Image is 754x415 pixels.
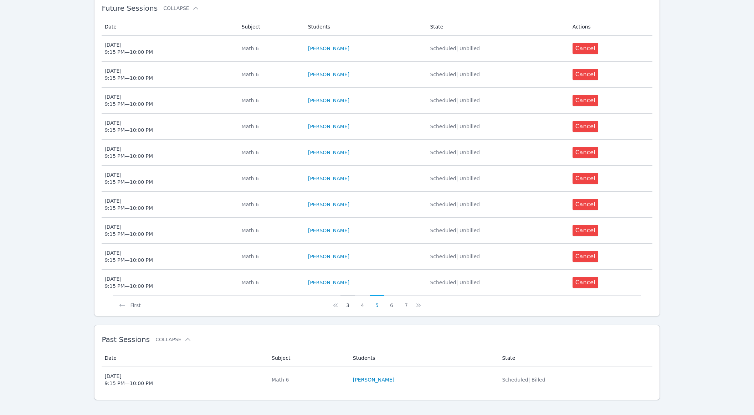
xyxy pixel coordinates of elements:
button: Cancel [573,95,599,106]
button: Collapse [155,336,191,343]
a: [PERSON_NAME] [308,279,349,286]
div: Math 6 [242,71,299,78]
span: Scheduled | Unbilled [430,228,480,233]
span: Future Sessions [102,4,158,12]
a: [PERSON_NAME] [308,149,349,156]
span: Scheduled | Billed [502,377,545,383]
th: Date [102,18,237,36]
div: Math 6 [242,253,299,260]
a: [PERSON_NAME] [308,227,349,234]
div: [DATE] 9:15 PM — 10:00 PM [104,67,153,82]
a: [PERSON_NAME] [308,71,349,78]
th: Subject [237,18,304,36]
div: [DATE] 9:15 PM — 10:00 PM [104,223,153,238]
tr: [DATE]9:15 PM—10:00 PMMath 6[PERSON_NAME]Scheduled| UnbilledCancel [102,88,652,114]
button: Cancel [573,277,599,288]
tr: [DATE]9:15 PM—10:00 PMMath 6[PERSON_NAME]Scheduled| UnbilledCancel [102,218,652,244]
button: Cancel [573,173,599,184]
span: Scheduled | Unbilled [430,72,480,77]
span: Scheduled | Unbilled [430,124,480,129]
tr: [DATE]9:15 PM—10:00 PMMath 6[PERSON_NAME]Scheduled| UnbilledCancel [102,244,652,270]
div: [DATE] 9:15 PM — 10:00 PM [104,373,153,387]
tr: [DATE]9:15 PM—10:00 PMMath 6[PERSON_NAME]Scheduled| UnbilledCancel [102,270,652,295]
tr: [DATE]9:15 PM—10:00 PMMath 6[PERSON_NAME]Scheduled| UnbilledCancel [102,166,652,192]
div: [DATE] 9:15 PM — 10:00 PM [104,197,153,212]
button: 3 [340,295,355,309]
span: Scheduled | Unbilled [430,202,480,207]
button: Cancel [573,69,599,80]
button: First [113,295,146,309]
th: Date [102,349,267,367]
div: [DATE] 9:15 PM — 10:00 PM [104,119,153,134]
div: [DATE] 9:15 PM — 10:00 PM [104,275,153,290]
tr: [DATE]9:15 PM—10:00 PMMath 6[PERSON_NAME]Scheduled| Billed [102,367,652,393]
button: 4 [355,295,370,309]
span: Past Sessions [102,335,150,344]
div: Math 6 [242,45,299,52]
button: Cancel [573,121,599,132]
a: [PERSON_NAME] [308,253,349,260]
tr: [DATE]9:15 PM—10:00 PMMath 6[PERSON_NAME]Scheduled| UnbilledCancel [102,114,652,140]
div: Math 6 [242,201,299,208]
button: 7 [399,295,414,309]
tr: [DATE]9:15 PM—10:00 PMMath 6[PERSON_NAME]Scheduled| UnbilledCancel [102,192,652,218]
th: Students [304,18,426,36]
span: Scheduled | Unbilled [430,98,480,103]
div: [DATE] 9:15 PM — 10:00 PM [104,171,153,186]
a: [PERSON_NAME] [308,97,349,104]
button: 5 [370,295,384,309]
button: Collapse [163,5,199,12]
tr: [DATE]9:15 PM—10:00 PMMath 6[PERSON_NAME]Scheduled| UnbilledCancel [102,140,652,166]
th: Students [349,349,498,367]
a: [PERSON_NAME] [308,175,349,182]
a: [PERSON_NAME] [353,376,394,383]
div: [DATE] 9:15 PM — 10:00 PM [104,249,153,264]
button: Cancel [573,225,599,236]
span: Scheduled | Unbilled [430,46,480,51]
a: [PERSON_NAME] [308,123,349,130]
button: Cancel [573,147,599,158]
th: Subject [267,349,349,367]
a: [PERSON_NAME] [308,201,349,208]
div: Math 6 [242,123,299,130]
div: Math 6 [242,279,299,286]
div: Math 6 [272,376,344,383]
button: Cancel [573,199,599,210]
div: Math 6 [242,227,299,234]
span: Scheduled | Unbilled [430,280,480,285]
a: [PERSON_NAME] [308,45,349,52]
th: Actions [568,18,652,36]
div: [DATE] 9:15 PM — 10:00 PM [104,145,153,160]
tr: [DATE]9:15 PM—10:00 PMMath 6[PERSON_NAME]Scheduled| UnbilledCancel [102,36,652,62]
span: Scheduled | Unbilled [430,176,480,181]
button: 6 [384,295,399,309]
div: Math 6 [242,97,299,104]
button: Cancel [573,251,599,262]
div: Math 6 [242,149,299,156]
span: Scheduled | Unbilled [430,254,480,259]
button: Cancel [573,43,599,54]
span: Scheduled | Unbilled [430,150,480,155]
div: [DATE] 9:15 PM — 10:00 PM [104,41,153,56]
div: [DATE] 9:15 PM — 10:00 PM [104,93,153,108]
tr: [DATE]9:15 PM—10:00 PMMath 6[PERSON_NAME]Scheduled| UnbilledCancel [102,62,652,88]
th: State [498,349,652,367]
th: State [426,18,568,36]
div: Math 6 [242,175,299,182]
